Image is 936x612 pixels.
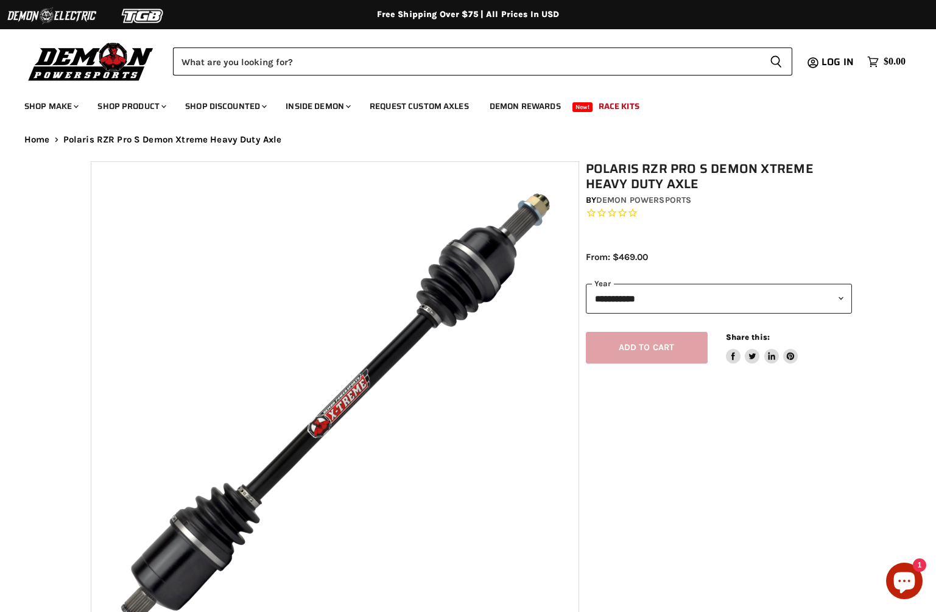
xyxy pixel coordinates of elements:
[361,94,478,119] a: Request Custom Axles
[15,89,903,119] ul: Main menu
[63,135,282,145] span: Polaris RZR Pro S Demon Xtreme Heavy Duty Axle
[24,135,50,145] a: Home
[276,94,358,119] a: Inside Demon
[884,56,906,68] span: $0.00
[861,53,912,71] a: $0.00
[572,102,593,112] span: New!
[173,47,792,76] form: Product
[822,54,854,69] span: Log in
[760,47,792,76] button: Search
[586,207,852,220] span: Rated 0.0 out of 5 stars 0 reviews
[596,195,691,205] a: Demon Powersports
[589,94,649,119] a: Race Kits
[586,284,852,314] select: year
[726,332,770,342] span: Share this:
[480,94,570,119] a: Demon Rewards
[586,161,852,192] h1: Polaris RZR Pro S Demon Xtreme Heavy Duty Axle
[816,57,861,68] a: Log in
[15,94,86,119] a: Shop Make
[586,194,852,207] div: by
[726,332,798,364] aside: Share this:
[173,47,760,76] input: Search
[882,563,926,602] inbox-online-store-chat: Shopify online store chat
[176,94,274,119] a: Shop Discounted
[24,40,158,83] img: Demon Powersports
[88,94,174,119] a: Shop Product
[6,4,97,27] img: Demon Electric Logo 2
[586,251,648,262] span: From: $469.00
[97,4,189,27] img: TGB Logo 2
